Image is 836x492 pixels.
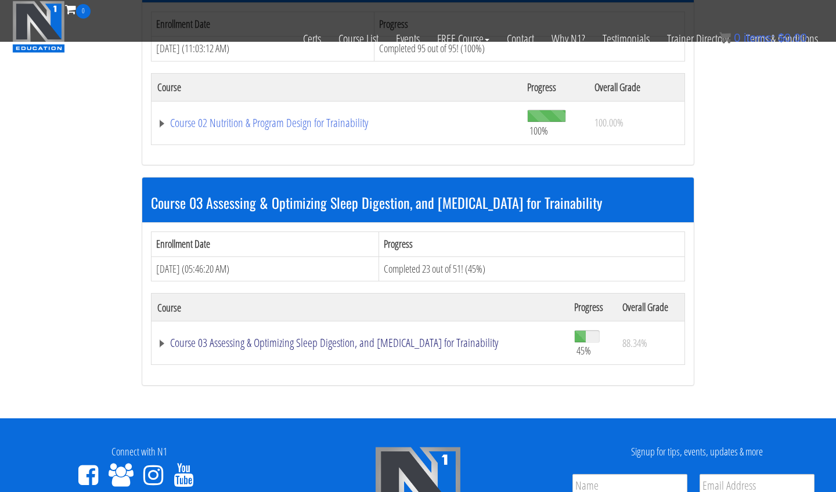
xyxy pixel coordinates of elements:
[151,195,685,210] h3: Course 03 Assessing & Optimizing Sleep Digestion, and [MEDICAL_DATA] for Trainability
[568,294,617,321] th: Progress
[12,1,65,53] img: n1-education
[152,256,379,281] td: [DATE] (05:46:20 AM)
[152,73,521,101] th: Course
[387,19,428,59] a: Events
[778,31,784,44] span: $
[379,231,685,256] th: Progress
[734,31,740,44] span: 0
[521,73,589,101] th: Progress
[543,19,594,59] a: Why N1?
[617,294,685,321] th: Overall Grade
[719,32,731,44] img: icon11.png
[157,117,516,129] a: Course 02 Nutrition & Program Design for Trainability
[498,19,543,59] a: Contact
[379,256,685,281] td: Completed 23 out of 51! (45%)
[529,124,548,137] span: 100%
[778,31,807,44] bdi: 0.00
[658,19,737,59] a: Trainer Directory
[294,19,330,59] a: Certs
[428,19,498,59] a: FREE Course
[744,31,774,44] span: items:
[330,19,387,59] a: Course List
[617,321,685,365] td: 88.34%
[589,101,684,144] td: 100.00%
[719,31,807,44] a: 0 items: $0.00
[589,73,684,101] th: Overall Grade
[76,4,91,19] span: 0
[566,446,827,458] h4: Signup for tips, events, updates & more
[157,337,563,349] a: Course 03 Assessing & Optimizing Sleep Digestion, and [MEDICAL_DATA] for Trainability
[65,1,91,17] a: 0
[594,19,658,59] a: Testimonials
[152,231,379,256] th: Enrollment Date
[737,19,827,59] a: Terms & Conditions
[576,344,591,357] span: 45%
[152,294,569,321] th: Course
[9,446,270,458] h4: Connect with N1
